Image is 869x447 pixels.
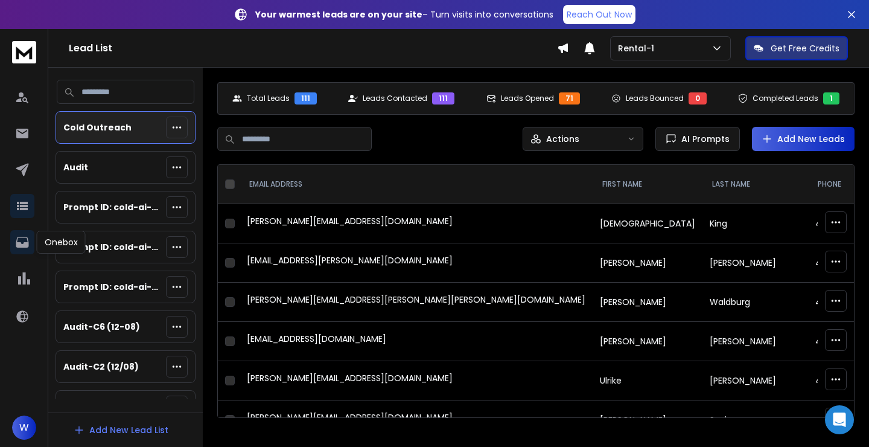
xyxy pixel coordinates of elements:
p: – Turn visits into conversations [255,8,553,21]
button: Add New Lead List [64,418,178,442]
td: [PERSON_NAME] [593,322,702,361]
th: FIRST NAME [593,165,702,204]
div: [EMAIL_ADDRESS][DOMAIN_NAME] [247,333,585,350]
p: Cold Outreach [63,121,132,133]
h1: Lead List [69,41,557,56]
td: King [702,204,808,243]
td: Waldburg [702,283,808,322]
div: 111 [294,92,317,105]
td: [DEMOGRAPHIC_DATA] [593,204,702,243]
div: Open Intercom Messenger [825,405,854,434]
p: Rental-1 [618,42,659,54]
td: [PERSON_NAME] [702,322,808,361]
button: Add New Leads [752,127,855,151]
p: Leads Contacted [363,94,427,103]
th: EMAIL ADDRESS [240,165,593,204]
p: Audit [63,161,88,173]
p: Prompt ID: cold-ai-reply-b7 (cold outreach) [63,281,161,293]
div: [PERSON_NAME][EMAIL_ADDRESS][DOMAIN_NAME] [247,411,585,428]
span: AI Prompts [676,133,730,145]
th: LAST NAME [702,165,808,204]
div: [PERSON_NAME][EMAIL_ADDRESS][DOMAIN_NAME] [247,215,585,232]
div: Onebox [37,231,86,254]
td: [PERSON_NAME] [593,400,702,440]
button: AI Prompts [655,127,740,151]
td: Savio [702,400,808,440]
strong: Your warmest leads are on your site [255,8,422,21]
td: [PERSON_NAME] [593,283,702,322]
p: Prompt ID: cold-ai-reply-b5 (cold outreach) [63,201,161,213]
div: 111 [432,92,454,105]
p: Completed Leads [753,94,818,103]
p: Get Free Credits [771,42,839,54]
div: 0 [689,92,707,105]
td: [PERSON_NAME] [702,361,808,400]
td: [PERSON_NAME] [702,243,808,283]
div: [PERSON_NAME][EMAIL_ADDRESS][PERSON_NAME][PERSON_NAME][DOMAIN_NAME] [247,294,585,310]
p: Actions [546,133,579,145]
button: Get Free Credits [745,36,848,60]
div: 71 [559,92,580,105]
p: Total Leads [247,94,290,103]
td: [PERSON_NAME] [593,243,702,283]
div: 1 [823,92,839,105]
td: Ulrike [593,361,702,400]
p: Audit-C2 (12/08) [63,361,139,373]
p: Leads Bounced [626,94,684,103]
button: W [12,416,36,440]
p: Audit-C6 (12-08) [63,321,140,333]
img: logo [12,41,36,63]
p: Leads Opened [501,94,554,103]
a: Add New Leads [762,133,845,145]
p: Prompt ID: cold-ai-reply-b6 (cold outreach) [63,241,161,253]
div: [EMAIL_ADDRESS][PERSON_NAME][DOMAIN_NAME] [247,254,585,271]
a: Reach Out Now [563,5,635,24]
div: [PERSON_NAME][EMAIL_ADDRESS][DOMAIN_NAME] [247,372,585,389]
p: Reach Out Now [567,8,632,21]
